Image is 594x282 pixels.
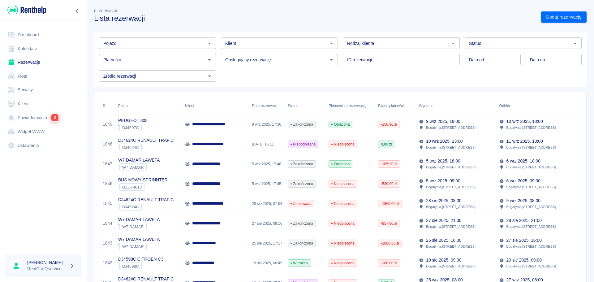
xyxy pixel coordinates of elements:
[249,194,285,214] div: 28 sie 2025, 07:58
[426,138,463,145] p: 10 wrz 2025, 13:00
[94,9,118,13] span: Rezerwacje
[378,97,404,115] div: Bilans płatności
[329,161,352,167] span: Opłacona
[426,204,476,210] p: Bogatynia , [STREET_ADDRESS]
[5,55,82,69] a: Rezerwacje
[120,185,144,189] span: DZG74813
[5,125,82,139] a: Widget WWW
[329,141,357,147] span: Nieopłacona
[103,240,112,246] a: 1843
[375,97,416,115] div: Bilans płatności
[329,122,352,127] span: Opłacona
[27,266,67,272] p: RentCar Qservice Damar Parts
[249,115,285,134] div: 9 wrz 2025, 17:36
[416,97,496,115] div: Wydanie
[506,217,542,224] p: 28 sie 2025, 21:00
[426,263,476,269] p: Bogatynia , [STREET_ADDRESS]
[118,236,160,243] p: W7 DAMAR LAWETA
[115,97,182,115] div: Pojazd
[288,141,318,147] span: Niepodpisana
[329,181,357,187] span: Nieopłacona
[118,203,174,210] div: `
[7,5,46,15] img: Renthelp logo
[120,264,141,269] span: DJ4598C
[506,197,540,204] p: 9 wrz 2025, 08:00
[118,223,160,230] div: `
[103,260,112,266] a: 1842
[506,244,556,249] p: Bogatynia , [STREET_ADDRESS]
[118,216,160,223] p: W7 DAMAR LAWETA
[249,134,285,154] div: [DATE] 15:11
[118,183,168,191] div: `
[378,161,399,167] span: -105,90 zł
[288,181,316,187] span: Zakończona
[51,114,58,121] span: 2
[378,221,399,226] span: -857,90 zł
[118,177,168,183] p: BUS NOWY SPRINNTER
[426,145,476,150] p: Bogatynia , [STREET_ADDRESS]
[378,122,399,127] span: -150,90 zł
[327,55,336,64] button: Otwórz
[327,39,336,48] button: Otwórz
[288,97,298,115] div: Status
[205,72,214,80] button: Otwórz
[506,263,556,269] p: Bogatynia , [STREET_ADDRESS]
[120,125,141,130] span: DJ4597C
[94,14,536,23] h3: Lista rezerwacji
[252,97,277,115] div: Data rezerwacji
[506,125,556,130] p: Bogatynia , [STREET_ADDRESS]
[506,224,556,229] p: Bogatynia , [STREET_ADDRESS]
[378,260,399,266] span: -100,00 zł
[103,180,112,187] a: 1846
[288,221,316,226] span: Zakończona
[426,184,476,190] p: Bogatynia , [STREET_ADDRESS]
[205,39,214,48] button: Otwórz
[506,178,540,184] p: 6 wrz 2025, 09:00
[288,260,311,266] span: W trakcie
[5,28,82,42] a: Dashboard
[103,220,112,227] a: 1844
[118,144,174,151] div: `
[426,244,476,249] p: Bogatynia , [STREET_ADDRESS]
[249,253,285,273] div: 19 sie 2025, 08:45
[329,241,357,246] span: Nieopłacona
[426,164,476,170] p: Bogatynia , [STREET_ADDRESS]
[329,260,357,266] span: Nieopłacona
[5,111,82,125] a: Powiadomienia2
[506,257,542,263] p: 20 sie 2025, 09:00
[571,39,579,48] button: Otwórz
[329,97,367,115] div: Płatność za rezerwację
[120,244,146,249] span: W7 DAMAR
[378,181,399,187] span: -530,00 zł
[499,97,510,115] div: Odbiór
[5,5,46,15] a: Renthelp logo
[426,118,460,125] p: 9 wrz 2025, 18:00
[288,161,316,167] span: Zakończona
[426,237,461,244] p: 25 sie 2025, 16:00
[465,54,521,65] input: DD.MM.YYYY
[5,42,82,56] a: Kalendarz
[325,97,375,115] div: Płatność za rezerwację
[118,124,148,131] div: `
[5,139,82,153] a: Ustawienia
[288,122,316,127] span: Zakończona
[118,243,160,250] div: `
[120,165,146,170] span: W7 DAMAR
[120,224,146,229] span: W7 DAMAR
[249,214,285,233] div: 27 sie 2025, 09:16
[426,217,461,224] p: 27 sie 2025, 21:00
[103,161,112,167] a: 1847
[378,201,402,206] span: -1800,00 zł
[426,125,476,130] p: Bogatynia , [STREET_ADDRESS]
[449,39,458,48] button: Otwórz
[103,97,105,115] div: #
[118,256,163,262] p: DJ4598C CITROEN C3
[506,138,543,145] p: 11 wrz 2025, 13:00
[426,197,461,204] p: 28 sie 2025, 08:00
[118,262,163,270] div: `
[27,259,67,266] h6: [PERSON_NAME]
[506,118,543,125] p: 10 wrz 2025, 18:00
[205,55,214,64] button: Otwórz
[506,145,556,150] p: Bogatynia , [STREET_ADDRESS]
[103,200,112,207] a: 1845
